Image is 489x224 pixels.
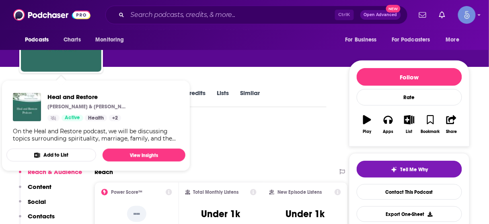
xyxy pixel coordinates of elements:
[95,34,124,46] span: Monitoring
[286,208,325,220] h3: Under 1k
[47,93,128,101] a: Heal and Restore
[360,10,401,20] button: Open AdvancedNew
[401,166,428,173] span: Tell Me Why
[85,115,107,121] a: Health
[111,189,142,195] h2: Power Score™
[62,115,83,121] a: Active
[58,32,86,48] a: Charts
[357,68,462,86] button: Follow
[277,189,322,195] h2: New Episode Listens
[383,129,394,134] div: Apps
[386,32,442,48] button: open menu
[436,8,448,22] a: Show notifications dropdown
[64,34,81,46] span: Charts
[185,89,205,108] a: Credits
[357,206,462,222] button: Export One-Sheet
[65,114,80,122] span: Active
[127,206,146,222] p: --
[357,184,462,200] a: Contact This Podcast
[458,6,476,24] span: Logged in as Spiral5-G1
[357,161,462,178] button: tell me why sparkleTell Me Why
[420,110,441,139] button: Bookmark
[386,5,401,12] span: New
[378,110,399,139] button: Apps
[201,208,240,220] h3: Under 1k
[406,129,413,134] div: List
[335,10,354,20] span: Ctrl K
[193,189,239,195] h2: Total Monthly Listens
[127,8,335,21] input: Search podcasts, credits, & more...
[240,89,260,108] a: Similar
[446,34,460,46] span: More
[6,149,96,162] button: Add to List
[19,32,59,48] button: open menu
[105,6,408,24] div: Search podcasts, credits, & more...
[440,32,470,48] button: open menu
[357,110,378,139] button: Play
[28,183,51,191] p: Content
[446,129,457,134] div: Share
[364,13,397,17] span: Open Advanced
[357,89,462,106] div: Rate
[416,8,429,22] a: Show notifications dropdown
[339,32,387,48] button: open menu
[392,34,430,46] span: For Podcasters
[363,129,372,134] div: Play
[19,198,46,213] button: Social
[47,104,128,110] p: [PERSON_NAME] & [PERSON_NAME]
[458,6,476,24] button: Show profile menu
[391,166,397,173] img: tell me why sparkle
[217,89,229,108] a: Lists
[13,93,41,121] img: Heal and Restore
[441,110,462,139] button: Share
[13,128,179,142] div: On the Heal and Restore podcast, we will be discussing topics surrounding spirituality, marriage,...
[345,34,377,46] span: For Business
[458,6,476,24] img: User Profile
[28,212,55,220] p: Contacts
[25,34,49,46] span: Podcasts
[109,115,121,121] a: +2
[19,183,51,198] button: Content
[399,110,420,139] button: List
[90,32,134,48] button: open menu
[103,149,185,162] a: View Insights
[13,7,90,23] img: Podchaser - Follow, Share and Rate Podcasts
[28,198,46,205] p: Social
[421,129,440,134] div: Bookmark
